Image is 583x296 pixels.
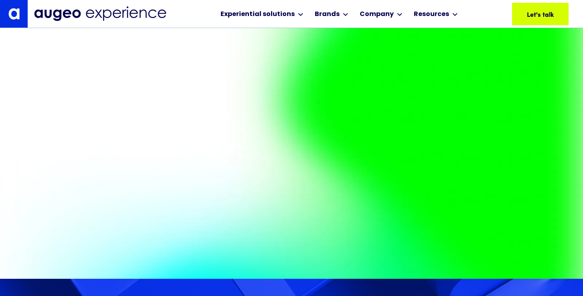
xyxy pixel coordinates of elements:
div: Resources [414,10,449,19]
a: Let's talk [512,3,569,25]
div: Company [360,10,394,19]
div: Brands [315,10,340,19]
img: Augeo Experience business unit full logo in midnight blue. [34,6,166,21]
img: Augeo's "a" monogram decorative logo in white. [8,8,20,19]
div: Experiential solutions [221,10,295,19]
